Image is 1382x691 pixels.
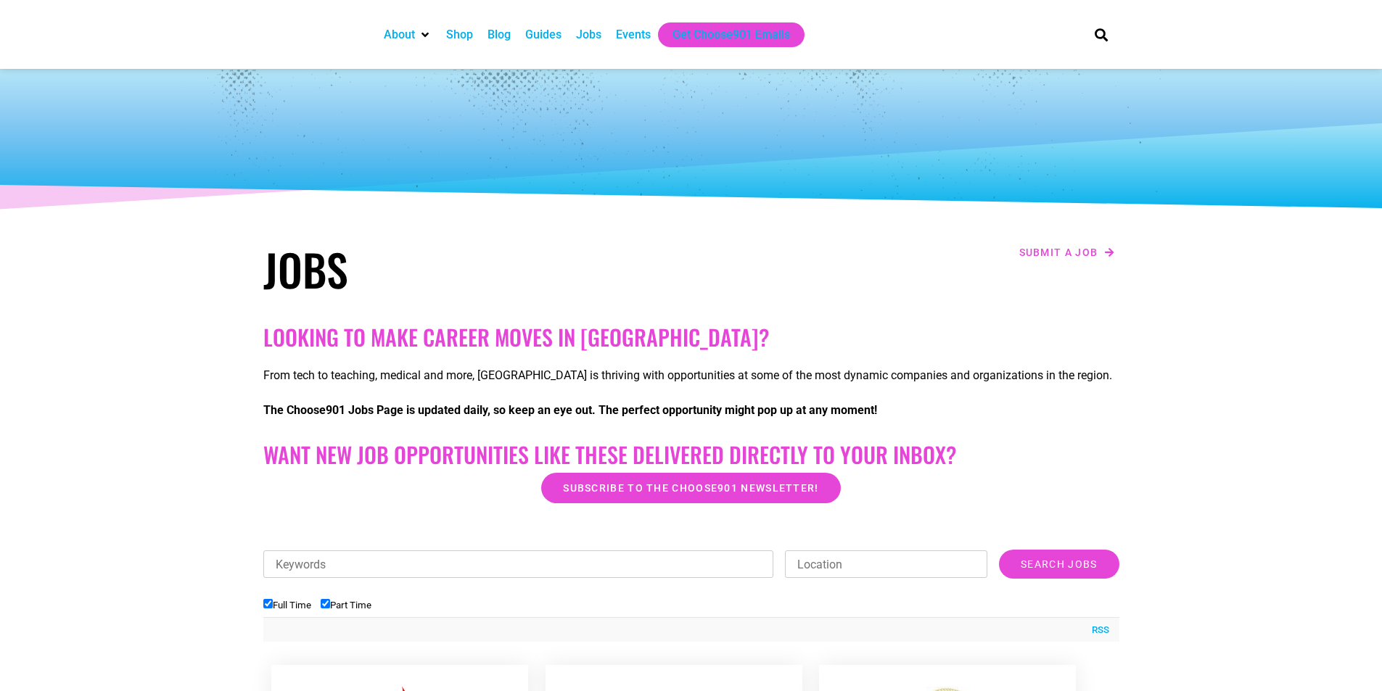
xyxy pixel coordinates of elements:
span: Submit a job [1019,247,1098,257]
a: Shop [446,26,473,44]
input: Location [785,550,987,578]
h2: Want New Job Opportunities like these Delivered Directly to your Inbox? [263,442,1119,468]
a: Submit a job [1015,243,1119,262]
a: Events [616,26,651,44]
nav: Main nav [377,22,1070,47]
a: Get Choose901 Emails [673,26,790,44]
div: About [377,22,439,47]
span: Subscribe to the Choose901 newsletter! [563,483,818,493]
h1: Jobs [263,243,684,295]
input: Keywords [263,550,774,578]
a: Blog [488,26,511,44]
a: Guides [525,26,562,44]
a: About [384,26,415,44]
input: Part Time [321,599,330,608]
label: Full Time [263,600,311,611]
div: Search [1089,22,1113,46]
a: RSS [1085,623,1109,637]
h2: Looking to make career moves in [GEOGRAPHIC_DATA]? [263,324,1119,350]
p: From tech to teaching, medical and more, [GEOGRAPHIC_DATA] is thriving with opportunities at some... [263,367,1119,384]
input: Full Time [263,599,273,608]
input: Search Jobs [999,550,1119,579]
label: Part Time [321,600,371,611]
a: Subscribe to the Choose901 newsletter! [541,473,840,503]
a: Jobs [576,26,601,44]
strong: The Choose901 Jobs Page is updated daily, so keep an eye out. The perfect opportunity might pop u... [263,403,877,417]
